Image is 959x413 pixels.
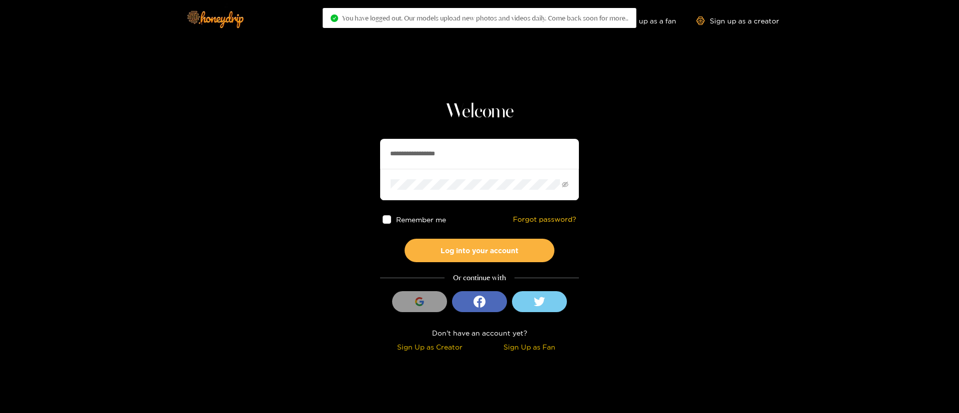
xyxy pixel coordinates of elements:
div: Sign Up as Creator [383,341,477,353]
div: Don't have an account yet? [380,327,579,339]
div: Sign Up as Fan [482,341,576,353]
span: check-circle [331,14,338,22]
span: eye-invisible [562,181,568,188]
span: You have logged out. Our models upload new photos and videos daily. Come back soon for more.. [342,14,628,22]
a: Sign up as a fan [608,16,676,25]
div: Or continue with [380,272,579,284]
a: Forgot password? [513,215,576,224]
span: Remember me [396,216,446,223]
button: Log into your account [405,239,554,262]
h1: Welcome [380,100,579,124]
a: Sign up as a creator [696,16,779,25]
